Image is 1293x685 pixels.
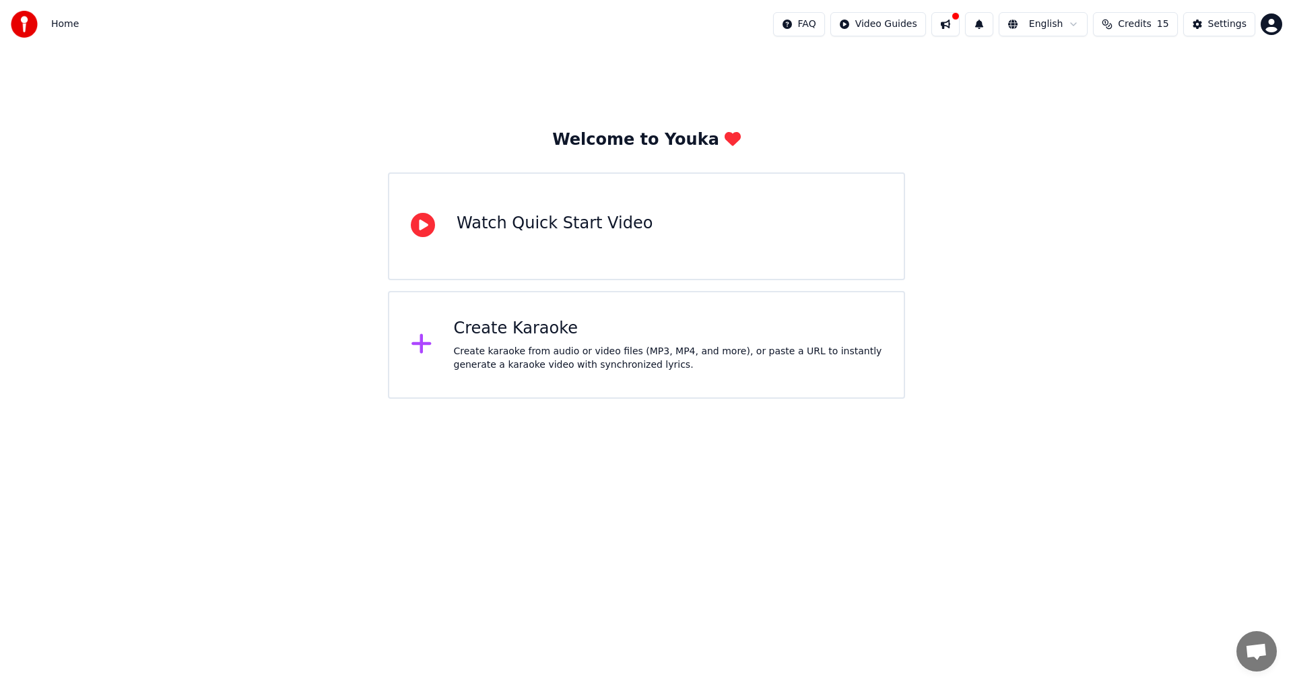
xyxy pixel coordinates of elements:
[51,18,79,31] span: Home
[773,12,825,36] button: FAQ
[1118,18,1151,31] span: Credits
[1157,18,1169,31] span: 15
[454,345,883,372] div: Create karaoke from audio or video files (MP3, MP4, and more), or paste a URL to instantly genera...
[454,318,883,339] div: Create Karaoke
[51,18,79,31] nav: breadcrumb
[1236,631,1277,672] div: Open chat
[830,12,926,36] button: Video Guides
[1093,12,1177,36] button: Credits15
[11,11,38,38] img: youka
[1183,12,1255,36] button: Settings
[457,213,653,234] div: Watch Quick Start Video
[1208,18,1247,31] div: Settings
[552,129,741,151] div: Welcome to Youka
